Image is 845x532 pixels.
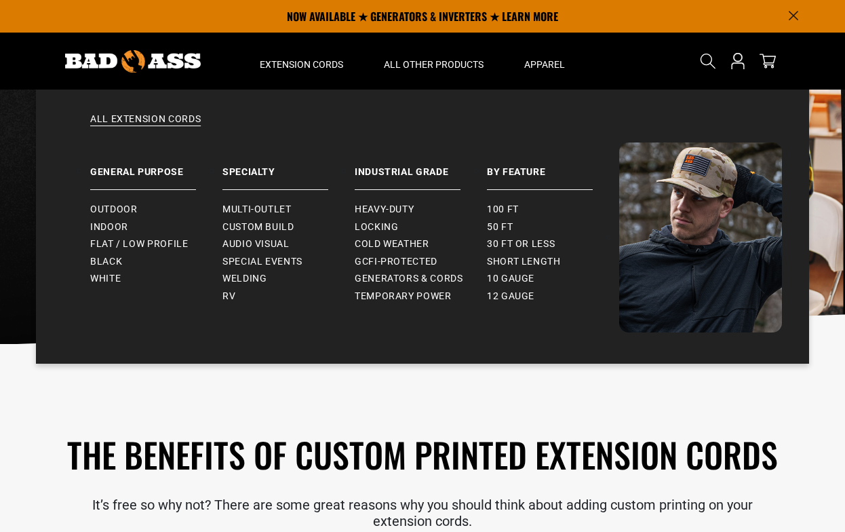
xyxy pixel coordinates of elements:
span: Apparel [524,58,565,71]
span: Black [90,256,122,268]
a: Special Events [222,253,355,271]
a: All Extension Cords [63,113,782,142]
span: Generators & Cords [355,273,463,285]
a: 30 ft or less [487,235,619,253]
span: Extension Cords [260,58,343,71]
span: RV [222,290,235,303]
span: White [90,273,121,285]
span: All Other Products [384,58,484,71]
a: 50 ft [487,218,619,236]
a: Flat / Low Profile [90,235,222,253]
img: Bad Ass Extension Cords [619,142,782,332]
span: Cold Weather [355,238,429,250]
summary: Search [697,50,719,72]
span: Locking [355,221,398,233]
span: 30 ft or less [487,238,555,250]
a: RV [222,288,355,305]
span: Custom Build [222,221,294,233]
a: Generators & Cords [355,270,487,288]
a: Audio Visual [222,235,355,253]
span: Welding [222,273,267,285]
span: Indoor [90,221,128,233]
span: Special Events [222,256,302,268]
a: General Purpose [90,142,222,190]
a: By Feature [487,142,619,190]
span: GCFI-Protected [355,256,437,268]
summary: Extension Cords [239,33,363,90]
summary: All Other Products [363,33,504,90]
a: GCFI-Protected [355,253,487,271]
summary: Apparel [504,33,585,90]
a: Temporary Power [355,288,487,305]
a: Heavy-Duty [355,201,487,218]
a: Multi-Outlet [222,201,355,218]
span: 100 ft [487,204,519,216]
span: Outdoor [90,204,137,216]
a: Locking [355,218,487,236]
a: Black [90,253,222,271]
span: Multi-Outlet [222,204,292,216]
a: Indoor [90,218,222,236]
span: 10 gauge [487,273,534,285]
a: 10 gauge [487,270,619,288]
h2: The Benefits of Custom Printed Extension Cords [46,432,799,476]
a: Industrial Grade [355,142,487,190]
span: Short Length [487,256,561,268]
a: 100 ft [487,201,619,218]
a: White [90,270,222,288]
p: It’s free so why not? There are some great reasons why you should think about adding custom print... [46,497,799,529]
a: Short Length [487,253,619,271]
img: Bad Ass Extension Cords [65,50,201,73]
span: Audio Visual [222,238,290,250]
span: Heavy-Duty [355,204,414,216]
a: Welding [222,270,355,288]
a: Cold Weather [355,235,487,253]
a: Specialty [222,142,355,190]
span: 12 gauge [487,290,534,303]
a: Custom Build [222,218,355,236]
span: Temporary Power [355,290,452,303]
span: 50 ft [487,221,513,233]
span: Flat / Low Profile [90,238,189,250]
a: 12 gauge [487,288,619,305]
a: Outdoor [90,201,222,218]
